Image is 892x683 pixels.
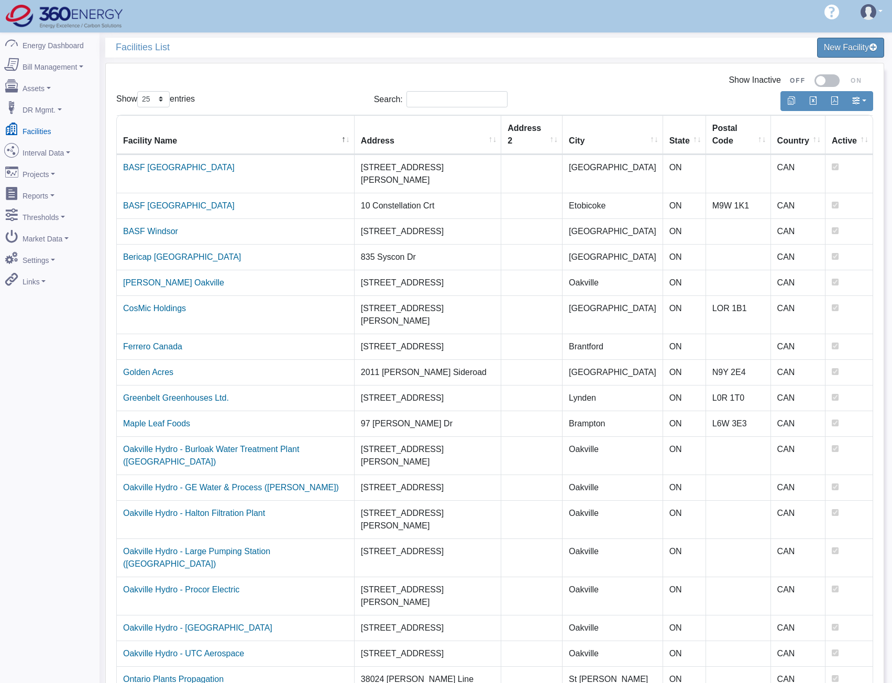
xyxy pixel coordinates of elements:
td: [STREET_ADDRESS] [355,538,501,577]
td: CAN [771,641,825,666]
a: Oakville Hydro - Burloak Water Treatment Plant ([GEOGRAPHIC_DATA]) [123,445,299,466]
div: Show Inactive [116,74,873,87]
a: Golden Acres [123,368,173,377]
td: ON [663,615,706,641]
img: user-3.svg [861,4,876,20]
td: CAN [771,500,825,538]
td: CAN [771,270,825,295]
td: [STREET_ADDRESS][PERSON_NAME] [355,295,501,334]
td: ON [663,244,706,270]
td: Oakville [563,270,663,295]
td: [STREET_ADDRESS] [355,641,501,666]
a: CosMic Holdings [123,304,186,313]
td: M9W 1K1 [706,193,771,218]
a: New Facility [817,38,884,58]
a: Bericap [GEOGRAPHIC_DATA] [123,252,241,261]
a: Maple Leaf Foods [123,419,190,428]
td: Oakville [563,475,663,500]
td: ON [663,475,706,500]
td: [GEOGRAPHIC_DATA] [563,295,663,334]
td: ON [663,641,706,666]
a: Greenbelt Greenhouses Ltd. [123,393,229,402]
td: ON [663,270,706,295]
td: [STREET_ADDRESS] [355,270,501,295]
td: Brampton [563,411,663,436]
td: Oakville [563,436,663,475]
td: CAN [771,411,825,436]
button: Show/Hide Columns [845,91,873,111]
td: Oakville [563,615,663,641]
td: [STREET_ADDRESS] [355,475,501,500]
a: Oakville Hydro - GE Water & Process ([PERSON_NAME]) [123,483,339,492]
td: CAN [771,334,825,359]
td: ON [663,436,706,475]
td: LOR 1B1 [706,295,771,334]
a: [PERSON_NAME] Oakville [123,278,224,287]
td: CAN [771,359,825,385]
td: [STREET_ADDRESS][PERSON_NAME] [355,155,501,193]
input: Search: [406,91,508,107]
td: [GEOGRAPHIC_DATA] [563,359,663,385]
td: N9Y 2E4 [706,359,771,385]
button: Generate PDF [823,91,845,111]
td: Brantford [563,334,663,359]
th: State : activate to sort column ascending [663,115,706,155]
td: ON [663,411,706,436]
span: Facilities List [116,38,500,57]
button: Copy to clipboard [780,91,802,111]
td: CAN [771,475,825,500]
td: CAN [771,385,825,411]
th: Address : activate to sort column ascending [355,115,501,155]
td: [STREET_ADDRESS] [355,334,501,359]
td: CAN [771,615,825,641]
button: Export to Excel [802,91,824,111]
a: BASF [GEOGRAPHIC_DATA] [123,163,235,172]
td: ON [663,359,706,385]
td: CAN [771,538,825,577]
td: [STREET_ADDRESS][PERSON_NAME] [355,577,501,615]
td: [STREET_ADDRESS] [355,218,501,244]
label: Search: [374,91,508,107]
td: 2011 [PERSON_NAME] Sideroad [355,359,501,385]
td: [GEOGRAPHIC_DATA] [563,155,663,193]
a: BASF [GEOGRAPHIC_DATA] [123,201,235,210]
td: [STREET_ADDRESS] [355,385,501,411]
td: L6W 3E3 [706,411,771,436]
td: ON [663,334,706,359]
td: Oakville [563,500,663,538]
td: ON [663,193,706,218]
a: Oakville Hydro - [GEOGRAPHIC_DATA] [123,623,272,632]
td: CAN [771,218,825,244]
a: Oakville Hydro - Halton Filtration Plant [123,509,265,517]
td: 10 Constellation Crt [355,193,501,218]
td: ON [663,577,706,615]
th: Country : activate to sort column ascending [771,115,825,155]
td: CAN [771,193,825,218]
th: Facility Name : activate to sort column descending [117,115,355,155]
th: Address 2 : activate to sort column ascending [501,115,563,155]
a: Oakville Hydro - UTC Aerospace [123,649,244,658]
td: Oakville [563,577,663,615]
td: [GEOGRAPHIC_DATA] [563,244,663,270]
a: Ferrero Canada [123,342,182,351]
td: ON [663,218,706,244]
th: City : activate to sort column ascending [563,115,663,155]
td: L0R 1T0 [706,385,771,411]
td: CAN [771,295,825,334]
a: Oakville Hydro - Large Pumping Station ([GEOGRAPHIC_DATA]) [123,547,270,568]
td: [GEOGRAPHIC_DATA] [563,218,663,244]
select: Showentries [137,91,170,107]
td: CAN [771,436,825,475]
a: BASF Windsor [123,227,178,236]
td: ON [663,538,706,577]
td: ON [663,295,706,334]
td: 835 Syscon Dr [355,244,501,270]
th: Active : activate to sort column ascending [825,115,873,155]
th: Postal Code : activate to sort column ascending [706,115,771,155]
td: CAN [771,577,825,615]
td: ON [663,155,706,193]
td: Etobicoke [563,193,663,218]
td: Oakville [563,538,663,577]
td: CAN [771,244,825,270]
td: Lynden [563,385,663,411]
